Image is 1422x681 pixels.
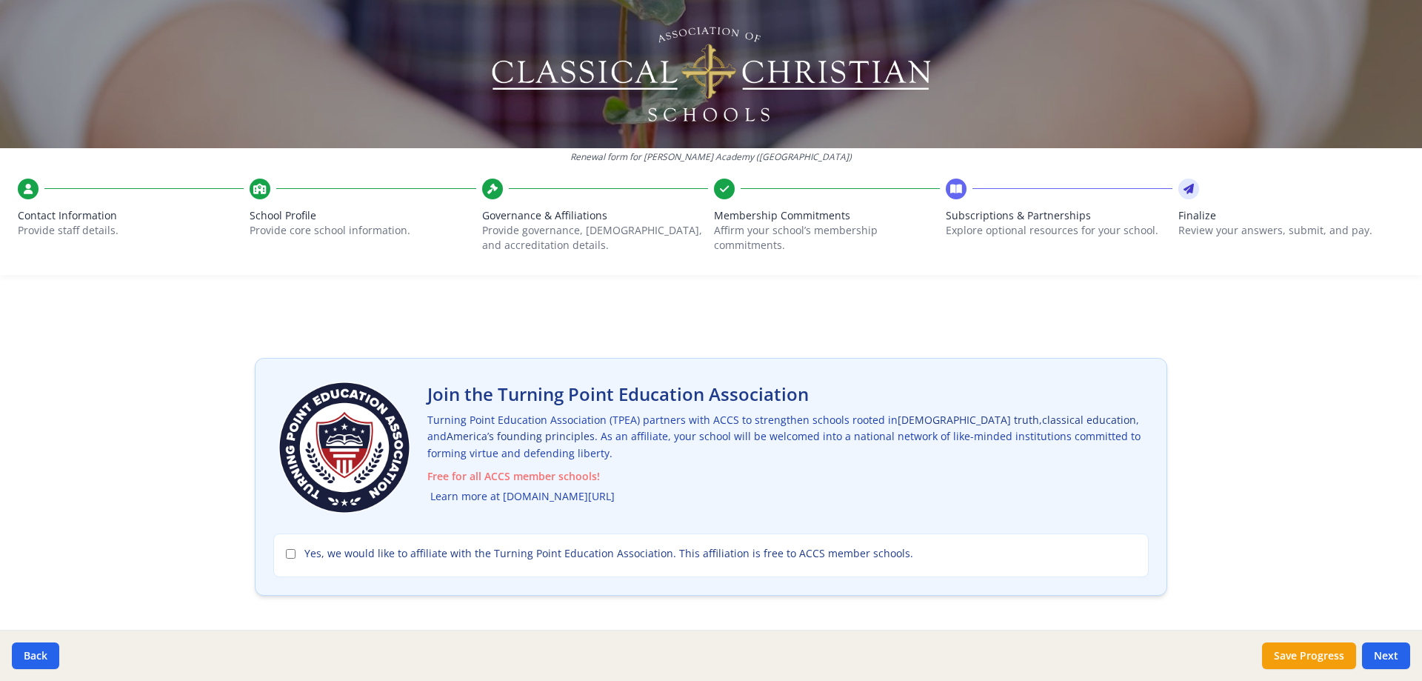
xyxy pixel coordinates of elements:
[427,412,1149,505] p: Turning Point Education Association (TPEA) partners with ACCS to strengthen schools rooted in , ,...
[1178,208,1404,223] span: Finalize
[898,413,1039,427] span: [DEMOGRAPHIC_DATA] truth
[714,208,940,223] span: Membership Commitments
[18,208,244,223] span: Contact Information
[286,549,296,559] input: Yes, we would like to affiliate with the Turning Point Education Association. This affiliation is...
[490,22,933,126] img: Logo
[714,223,940,253] p: Affirm your school’s membership commitments.
[18,223,244,238] p: Provide staff details.
[946,208,1172,223] span: Subscriptions & Partnerships
[273,376,415,519] img: Turning Point Education Association Logo
[430,488,615,505] a: Learn more at [DOMAIN_NAME][URL]
[946,223,1172,238] p: Explore optional resources for your school.
[427,382,1149,406] h2: Join the Turning Point Education Association
[1042,413,1136,427] span: classical education
[1262,642,1356,669] button: Save Progress
[482,208,708,223] span: Governance & Affiliations
[447,429,595,443] span: America’s founding principles
[304,546,913,561] span: Yes, we would like to affiliate with the Turning Point Education Association. This affiliation is...
[250,208,475,223] span: School Profile
[482,223,708,253] p: Provide governance, [DEMOGRAPHIC_DATA], and accreditation details.
[250,223,475,238] p: Provide core school information.
[1178,223,1404,238] p: Review your answers, submit, and pay.
[1362,642,1410,669] button: Next
[427,468,1149,485] span: Free for all ACCS member schools!
[12,642,59,669] button: Back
